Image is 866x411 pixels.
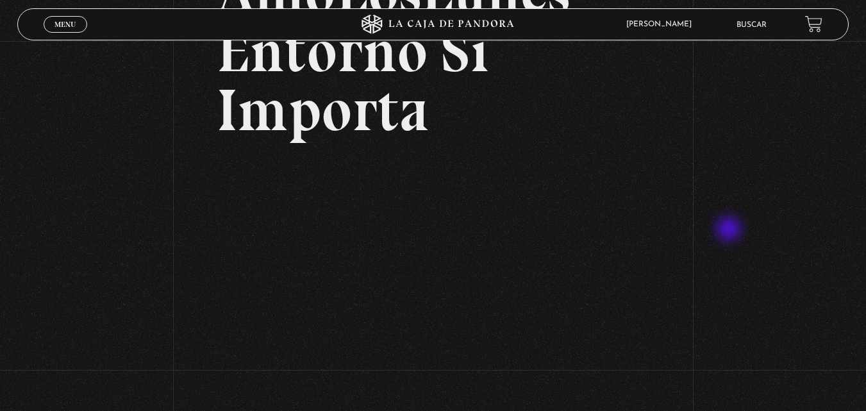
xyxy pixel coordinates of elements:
[805,15,822,33] a: View your shopping cart
[620,21,704,28] span: [PERSON_NAME]
[50,31,80,40] span: Cerrar
[737,21,767,29] a: Buscar
[54,21,76,28] span: Menu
